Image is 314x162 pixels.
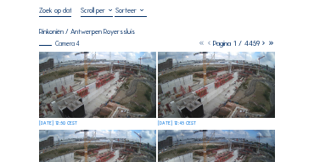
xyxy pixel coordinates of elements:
img: image_53508454 [158,52,275,118]
div: [DATE] 12:45 CEST [158,121,196,126]
div: [DATE] 12:50 CEST [39,121,77,126]
img: image_53508608 [39,52,156,118]
span: Pagina 1 / 4459 [213,39,260,47]
input: Zoek op datum 󰅀 [39,6,71,14]
div: Camera 4 [39,41,80,47]
div: Rinkoniën / Antwerpen Royerssluis [39,28,135,35]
